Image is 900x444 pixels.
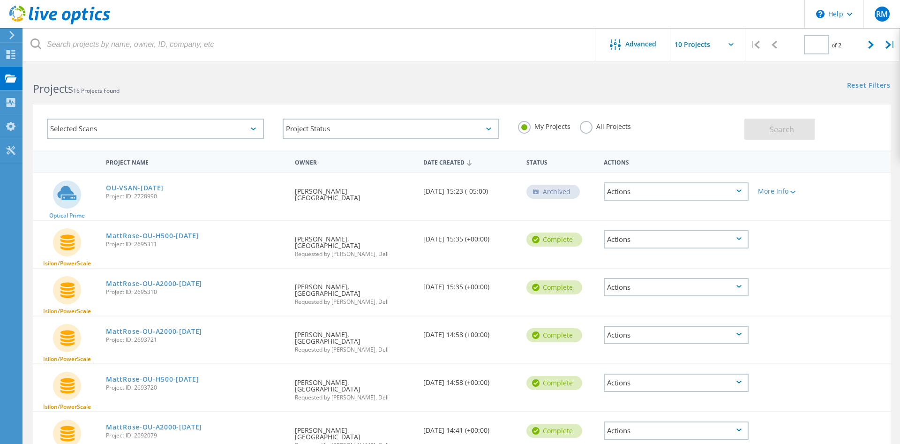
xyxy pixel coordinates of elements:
svg: \n [816,10,825,18]
input: Search projects by name, owner, ID, company, etc [23,28,596,61]
div: Actions [604,374,749,392]
div: Project Status [283,119,500,139]
div: Complete [526,376,582,390]
span: of 2 [832,41,841,49]
div: Project Name [101,153,290,170]
span: Project ID: 2728990 [106,194,285,199]
a: MattRose-OU-H500-[DATE] [106,233,199,239]
span: Isilon/PowerScale [43,404,91,410]
div: [PERSON_NAME], [GEOGRAPHIC_DATA] [290,364,419,410]
span: Requested by [PERSON_NAME], Dell [295,347,414,353]
span: Requested by [PERSON_NAME], Dell [295,299,414,305]
div: Complete [526,233,582,247]
div: | [881,28,900,61]
div: Owner [290,153,419,170]
label: All Projects [580,121,631,130]
span: Project ID: 2695311 [106,241,285,247]
a: Reset Filters [847,82,891,90]
span: Optical Prime [49,213,85,218]
div: Archived [526,185,580,199]
a: MattRose-OU-A2000-[DATE] [106,328,202,335]
a: MattRose-OU-A2000-[DATE] [106,280,202,287]
a: OU-VSAN-[DATE] [106,185,164,191]
span: Project ID: 2693721 [106,337,285,343]
div: More Info [758,188,817,195]
div: [DATE] 14:41 (+00:00) [419,412,522,443]
div: Actions [604,230,749,248]
div: Status [522,153,599,170]
div: [DATE] 15:23 (-05:00) [419,173,522,204]
span: Isilon/PowerScale [43,309,91,314]
div: [PERSON_NAME], [GEOGRAPHIC_DATA] [290,316,419,362]
div: Complete [526,280,582,294]
span: 16 Projects Found [73,87,120,95]
div: [DATE] 15:35 (+00:00) [419,269,522,300]
div: [DATE] 15:35 (+00:00) [419,221,522,252]
span: Project ID: 2695310 [106,289,285,295]
span: RM [876,10,888,18]
div: | [745,28,765,61]
a: Live Optics Dashboard [9,20,110,26]
div: Date Created [419,153,522,171]
span: Project ID: 2693720 [106,385,285,391]
div: Actions [604,326,749,344]
span: Requested by [PERSON_NAME], Dell [295,395,414,400]
a: MattRose-OU-A2000-[DATE] [106,424,202,430]
div: Actions [604,421,749,440]
span: Isilon/PowerScale [43,356,91,362]
span: Search [770,124,794,135]
b: Projects [33,81,73,96]
a: MattRose-OU-H500-[DATE] [106,376,199,383]
div: Selected Scans [47,119,264,139]
div: [PERSON_NAME], [GEOGRAPHIC_DATA] [290,221,419,266]
div: Complete [526,328,582,342]
div: Actions [604,278,749,296]
div: [PERSON_NAME], [GEOGRAPHIC_DATA] [290,269,419,314]
div: [DATE] 14:58 (+00:00) [419,316,522,347]
span: Project ID: 2692079 [106,433,285,438]
div: Actions [604,182,749,201]
div: Complete [526,424,582,438]
span: Advanced [625,41,656,47]
label: My Projects [518,121,570,130]
div: Actions [599,153,753,170]
span: Isilon/PowerScale [43,261,91,266]
div: [PERSON_NAME], [GEOGRAPHIC_DATA] [290,173,419,211]
button: Search [744,119,815,140]
span: Requested by [PERSON_NAME], Dell [295,251,414,257]
div: [DATE] 14:58 (+00:00) [419,364,522,395]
